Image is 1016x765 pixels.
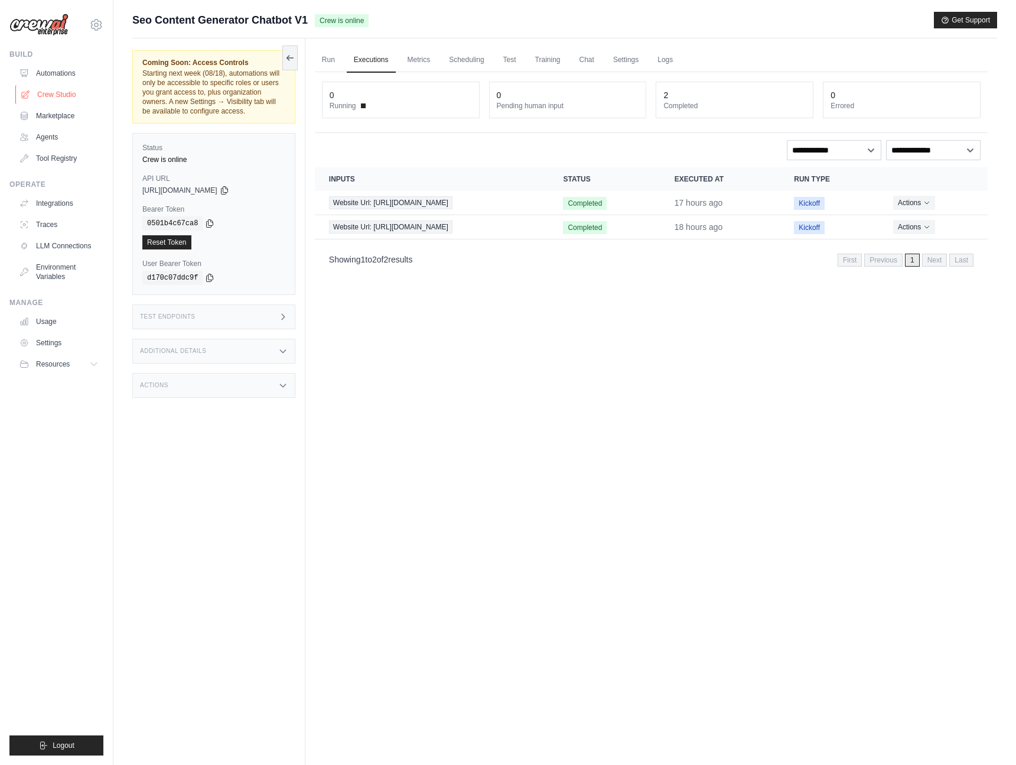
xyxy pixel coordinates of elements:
a: Reset Token [142,235,191,249]
div: 2 [663,89,668,101]
a: Agents [14,128,103,147]
a: Test [496,48,523,73]
a: Tool Registry [14,149,103,168]
a: Scheduling [442,48,491,73]
h3: Test Endpoints [140,313,196,320]
a: LLM Connections [14,236,103,255]
dt: Errored [831,101,973,111]
a: Run [315,48,342,73]
time: August 18, 2025 at 15:36 AEST [675,198,723,208]
a: Executions [347,48,396,73]
span: Resources [36,359,70,369]
a: Chat [572,48,601,73]
code: 0501b4c67ca8 [142,216,203,231]
section: Crew executions table [315,167,988,274]
button: Actions for execution [893,220,935,234]
span: Logout [53,741,74,750]
code: d170c07ddc9f [142,271,203,285]
span: Completed [563,197,607,210]
a: Logs [650,48,680,73]
span: Next [922,254,947,267]
span: 2 [372,255,377,264]
a: View execution details for Website Url [329,221,535,234]
a: Training [528,48,568,73]
span: 2 [383,255,388,264]
button: Resources [14,355,103,374]
span: Last [949,254,973,267]
a: Traces [14,215,103,234]
span: Previous [864,254,903,267]
span: Starting next week (08/18), automations will only be accessible to specific roles or users you gr... [142,69,279,115]
img: Logo [9,14,69,36]
span: [URL][DOMAIN_NAME] [142,186,217,195]
button: Logout [9,735,103,756]
a: Settings [14,333,103,352]
span: Website Url: [URL][DOMAIN_NAME] [329,221,452,234]
span: Crew is online [315,14,369,27]
nav: Pagination [315,244,988,274]
div: Crew is online [142,155,285,164]
a: View execution details for Website Url [329,196,535,209]
h3: Actions [140,382,168,389]
label: API URL [142,174,285,183]
span: First [838,254,862,267]
th: Run Type [780,167,879,191]
a: Settings [606,48,646,73]
div: 0 [330,89,334,101]
span: Running [330,101,356,111]
span: 1 [361,255,366,264]
span: Seo Content Generator Chatbot V1 [132,12,308,28]
div: Manage [9,298,103,307]
label: Status [142,143,285,153]
h3: Additional Details [140,348,206,355]
div: 0 [831,89,835,101]
span: Website Url: [URL][DOMAIN_NAME] [329,196,452,209]
button: Actions for execution [893,196,935,210]
button: Get Support [934,12,997,28]
a: Environment Variables [14,258,103,286]
dt: Completed [663,101,806,111]
iframe: Chat Widget [957,708,1016,765]
p: Showing to of results [329,254,413,265]
th: Inputs [315,167,549,191]
a: Usage [14,312,103,331]
label: User Bearer Token [142,259,285,268]
span: Completed [563,221,607,234]
span: Coming Soon: Access Controls [142,58,285,67]
a: Integrations [14,194,103,213]
th: Status [549,167,660,191]
div: Build [9,50,103,59]
span: Kickoff [794,197,825,210]
a: Crew Studio [15,85,105,104]
time: August 18, 2025 at 14:48 AEST [675,222,723,232]
a: Automations [14,64,103,83]
dt: Pending human input [497,101,639,111]
div: Operate [9,180,103,189]
label: Bearer Token [142,205,285,214]
div: 0 [497,89,502,101]
span: Kickoff [794,221,825,234]
nav: Pagination [838,254,973,267]
th: Executed at [660,167,780,191]
a: Marketplace [14,106,103,125]
span: 1 [905,254,920,267]
a: Metrics [400,48,438,73]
